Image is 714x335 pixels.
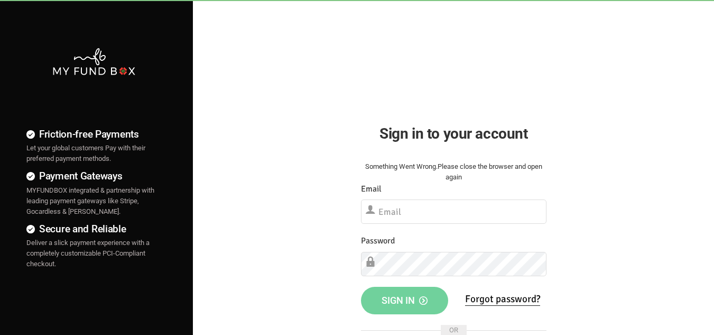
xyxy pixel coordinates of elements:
[361,234,395,248] label: Password
[361,183,382,196] label: Email
[26,239,150,268] span: Deliver a slick payment experience with a completely customizable PCI-Compliant checkout.
[26,168,161,184] h4: Payment Gateways
[361,200,546,224] input: Email
[361,161,546,183] div: Something Went Wrong.Please close the browser and open again
[26,221,161,237] h4: Secure and Reliable
[382,295,428,306] span: Sign in
[26,144,145,162] span: Let your global customers Pay with their preferred payment methods.
[465,293,540,306] a: Forgot password?
[26,126,161,142] h4: Friction-free Payments
[361,287,449,314] button: Sign in
[52,47,136,76] img: mfbwhite.png
[26,186,154,215] span: MYFUNDBOX integrated & partnership with leading payment gateways like Stripe, Gocardless & [PERSO...
[361,122,546,145] h2: Sign in to your account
